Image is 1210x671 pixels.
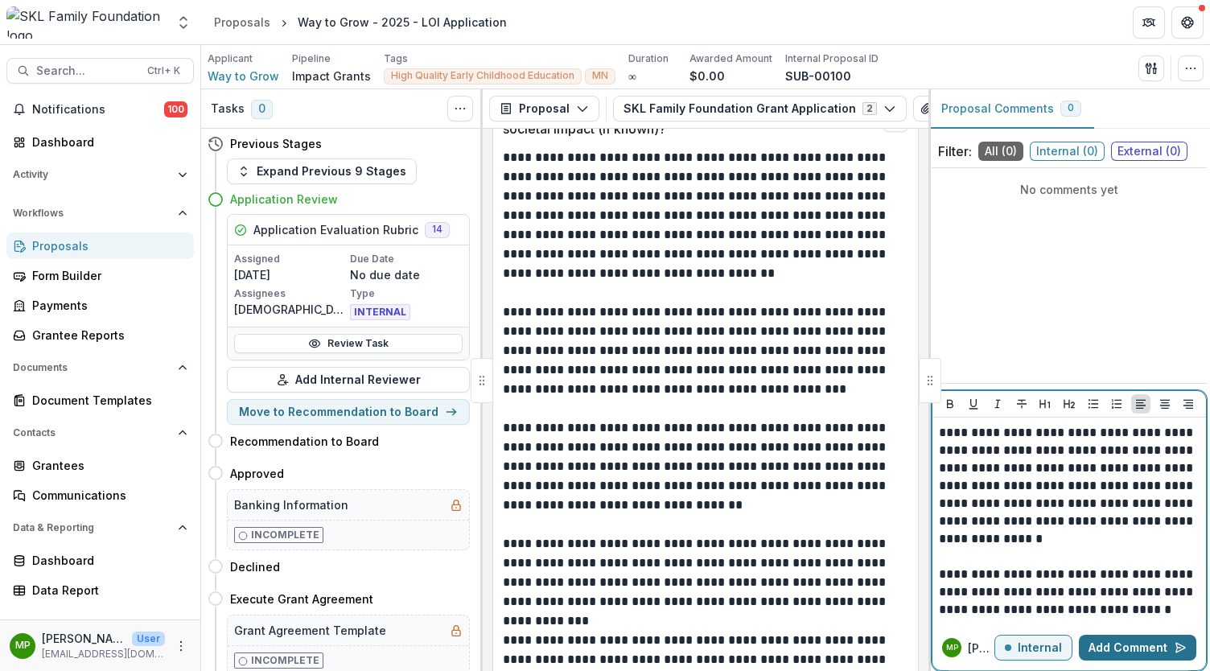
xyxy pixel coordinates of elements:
h4: Declined [230,558,280,575]
div: Communications [32,487,181,504]
button: Underline [964,394,983,414]
button: Align Center [1155,394,1175,414]
div: Proposals [214,14,270,31]
span: 0 [1068,102,1074,113]
button: Heading 2 [1060,394,1079,414]
button: Open Activity [6,162,194,187]
h5: Application Evaluation Rubric [253,221,418,238]
a: Data Report [6,577,194,603]
button: More [171,636,191,656]
a: Dashboard [6,547,194,574]
div: Dashboard [32,552,181,569]
span: Documents [13,362,171,373]
img: SKL Family Foundation logo [6,6,166,39]
span: External ( 0 ) [1111,142,1187,161]
a: Document Templates [6,387,194,414]
p: Assignees [234,286,347,301]
button: Add Internal Reviewer [227,367,470,393]
button: Bullet List [1084,394,1103,414]
div: Ctrl + K [144,62,183,80]
p: Pipeline [292,51,331,66]
p: User [132,632,165,646]
h4: Recommendation to Board [230,433,379,450]
p: ∞ [628,68,636,84]
p: [PERSON_NAME] [968,640,994,657]
a: Way to Grow [208,68,279,84]
button: Bold [940,394,960,414]
p: Incomplete [251,653,319,668]
button: Move to Recommendation to Board [227,399,470,425]
div: Form Builder [32,267,181,284]
p: Filter: [938,142,972,161]
p: Assigned [234,252,347,266]
p: Awarded Amount [689,51,772,66]
a: Review Task [234,334,463,353]
p: No due date [350,266,463,283]
div: Marcia Page [15,640,31,651]
button: Search... [6,58,194,84]
a: Payments [6,292,194,319]
button: Heading 1 [1035,394,1055,414]
span: All ( 0 ) [978,142,1023,161]
a: Proposals [208,10,277,34]
div: Document Templates [32,392,181,409]
button: Toggle View Cancelled Tasks [447,96,473,121]
button: Open Documents [6,355,194,381]
div: Dashboard [32,134,181,150]
div: Grantees [32,457,181,474]
p: [EMAIL_ADDRESS][DOMAIN_NAME] [42,647,165,661]
nav: breadcrumb [208,10,513,34]
p: Tags [384,51,408,66]
a: Grantee Reports [6,322,194,348]
div: Proposals [32,237,181,254]
span: 0 [251,100,273,119]
button: Notifications100 [6,97,194,122]
h5: Grant Agreement Template [234,622,386,639]
div: Marcia Page [946,644,958,652]
p: Internal [1018,641,1062,655]
button: Ordered List [1107,394,1126,414]
span: Internal ( 0 ) [1030,142,1105,161]
div: Payments [32,297,181,314]
span: Data & Reporting [13,522,171,533]
p: [DEMOGRAPHIC_DATA] [234,301,347,318]
button: Open Contacts [6,420,194,446]
h4: Application Review [230,191,338,208]
div: Grantee Reports [32,327,181,344]
a: Communications [6,482,194,508]
button: Partners [1133,6,1165,39]
button: Proposal Comments [928,89,1094,129]
span: Activity [13,169,171,180]
button: Add Comment [1079,635,1196,661]
p: $0.00 [689,68,725,84]
button: SKL Family Foundation Grant Application2 [613,96,907,121]
h5: Banking Information [234,496,348,513]
span: 14 [425,222,450,238]
a: Proposals [6,233,194,259]
a: Grantees [6,452,194,479]
a: Form Builder [6,262,194,289]
p: Incomplete [251,528,319,542]
span: Search... [36,64,138,78]
p: [DATE] [234,266,347,283]
button: Align Left [1131,394,1150,414]
h4: Execute Grant Agreement [230,591,373,607]
span: 100 [164,101,187,117]
button: Internal [994,635,1072,661]
p: Impact Grants [292,68,371,84]
span: INTERNAL [350,304,410,320]
p: Applicant [208,51,253,66]
p: Duration [628,51,669,66]
span: MN [592,70,608,81]
button: Italicize [988,394,1007,414]
button: Proposal [489,96,599,121]
h3: Tasks [211,102,245,116]
h4: Approved [230,465,284,482]
button: Open entity switcher [172,6,195,39]
button: Align Right [1179,394,1198,414]
button: View Attached Files [913,96,939,121]
p: SUB-00100 [785,68,851,84]
p: [PERSON_NAME] [42,630,126,647]
button: Expand Previous 9 Stages [227,158,417,184]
